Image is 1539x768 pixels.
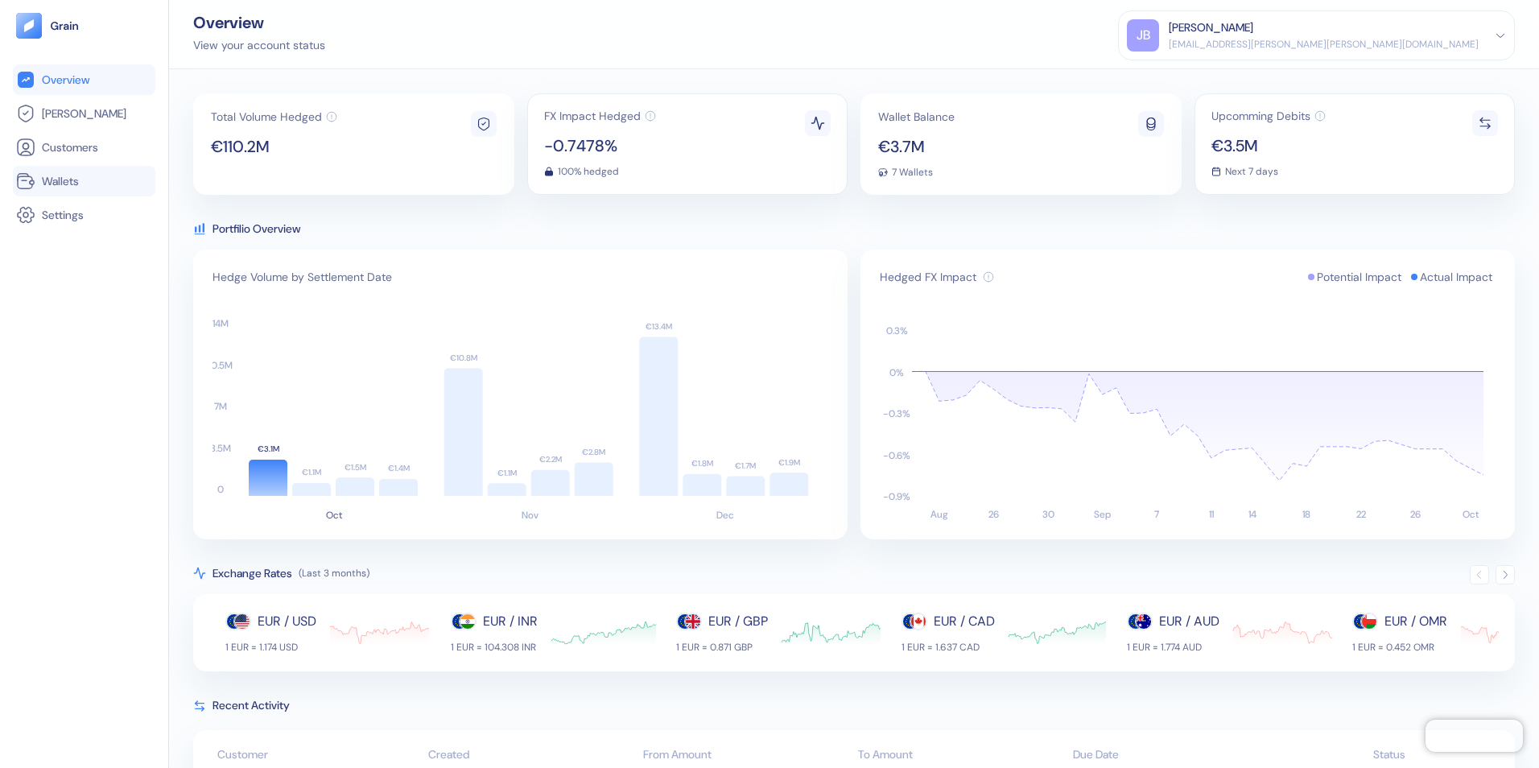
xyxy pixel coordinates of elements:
[212,221,300,237] span: Portfilio Overview
[886,324,908,337] text: 0.3 %
[16,13,42,39] img: logo-tablet-V2.svg
[883,407,910,420] text: -0.3 %
[1211,110,1310,122] span: Upcomming Debits
[930,508,948,521] text: Aug
[708,612,768,631] div: EUR / GBP
[1154,508,1159,521] text: 7
[211,111,322,122] span: Total Volume Hedged
[1211,138,1326,154] span: €3.5M
[735,460,756,471] text: €1.7M
[42,105,126,122] span: [PERSON_NAME]
[16,104,152,123] a: [PERSON_NAME]
[225,641,316,654] div: 1 EUR = 1.174 USD
[16,205,152,225] a: Settings
[558,167,619,176] span: 100% hedged
[1159,612,1219,631] div: EUR / AUD
[902,641,995,654] div: 1 EUR = 1.637 CAD
[302,467,321,477] text: €1.1M
[544,138,656,154] span: -0.7478%
[214,400,227,413] text: 7M
[1356,508,1367,521] text: 22
[1209,508,1214,521] text: 11
[210,442,231,455] text: 3.5M
[212,269,392,285] span: Hedge Volume by Settlement Date
[450,353,477,363] text: €10.8M
[889,366,904,379] text: 0 %
[1384,612,1447,631] div: EUR / OMR
[42,207,84,223] span: Settings
[16,70,152,89] a: Overview
[217,483,224,496] text: 0
[50,20,80,31] img: logo
[1042,508,1054,521] text: 30
[1426,720,1523,752] iframe: Chatra live chat
[544,110,641,122] span: FX Impact Hedged
[716,509,734,522] text: Dec
[497,468,517,478] text: €1.1M
[42,139,98,155] span: Customers
[451,641,538,654] div: 1 EUR = 104.308 INR
[1248,508,1256,521] text: 14
[878,111,955,122] span: Wallet Balance
[388,463,410,473] text: €1.4M
[646,321,672,332] text: €13.4M
[1352,641,1447,654] div: 1 EUR = 0.452 OMR
[1288,746,1491,763] div: Status
[1463,508,1479,521] text: Oct
[1410,508,1421,521] text: 26
[193,37,325,54] div: View your account status
[212,565,292,581] span: Exchange Rates
[211,138,337,155] span: €110.2M
[16,138,152,157] a: Customers
[1317,269,1401,285] span: Potential Impact
[193,14,325,31] div: Overview
[934,612,995,631] div: EUR / CAD
[539,454,562,465] text: €2.2M
[258,444,279,454] text: €3.1M
[1225,167,1278,176] span: Next 7 days
[16,171,152,191] a: Wallets
[883,490,910,503] text: -0.9 %
[676,641,768,654] div: 1 EUR = 0.871 GBP
[1169,19,1253,36] div: [PERSON_NAME]
[299,567,369,580] span: (Last 3 months)
[892,167,933,177] span: 7 Wallets
[1169,37,1479,52] div: [EMAIL_ADDRESS][PERSON_NAME][PERSON_NAME][DOMAIN_NAME]
[1420,269,1492,285] span: Actual Impact
[208,359,233,372] text: 10.5M
[42,173,79,189] span: Wallets
[1127,19,1159,52] div: JB
[691,458,713,469] text: €1.8M
[878,138,955,155] span: €3.7M
[1127,641,1219,654] div: 1 EUR = 1.774 AUD
[880,269,976,285] span: Hedged FX Impact
[1094,508,1111,521] text: Sep
[988,508,999,521] text: 26
[522,509,538,522] text: Nov
[883,449,910,462] text: -0.6 %
[258,612,316,631] div: EUR / USD
[345,462,366,473] text: €1.5M
[212,697,290,714] span: Recent Activity
[483,612,538,631] div: EUR / INR
[582,447,605,457] text: €2.8M
[212,317,229,330] text: 14M
[1302,508,1310,521] text: 18
[42,72,89,88] span: Overview
[326,509,343,522] text: Oct
[778,457,800,468] text: €1.9M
